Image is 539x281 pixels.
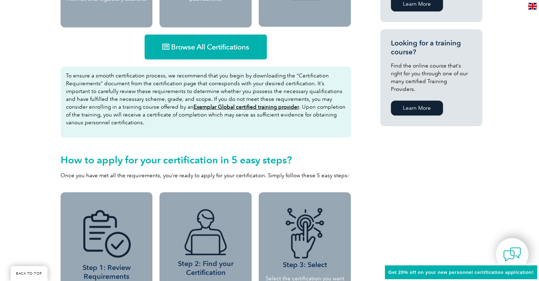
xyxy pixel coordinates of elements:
[391,62,472,93] p: Find the online course that’s right for you through one of our many certified Training Providers.
[61,154,351,166] h2: How to apply for your certification in 5 easy steps?
[503,245,521,263] img: contact-chat.png
[69,210,145,281] h3: Step 1: Review Requirements
[391,39,472,56] h3: Looking for a training course?
[145,34,267,59] a: Browse All Certifications
[171,43,249,50] span: Browse All Certifications
[61,172,351,179] p: Once you have met all the requirements, you’re ready to apply for your certification. Simply foll...
[164,206,247,277] h3: Step 2: Find your Certification
[388,270,534,275] span: Get 20% off on your new personnel certification application!
[11,266,47,281] a: BACK TO TOP
[391,101,443,115] a: Learn More
[528,3,537,10] img: en
[193,104,299,110] a: Exemplar Global certified training provider
[66,72,346,126] p: To ensure a smooth certification process, we recommend that you begin by downloading the “Certifi...
[264,207,346,269] h3: Step 3: Select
